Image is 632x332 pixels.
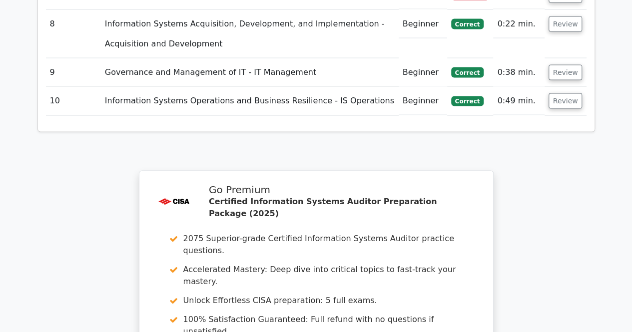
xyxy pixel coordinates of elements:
[549,16,583,31] button: Review
[46,86,101,115] td: 10
[399,58,447,86] td: Beginner
[493,9,544,38] td: 0:22 min.
[399,9,447,38] td: Beginner
[101,58,399,86] td: Governance and Management of IT - IT Management
[101,86,399,115] td: Information Systems Operations and Business Resilience - IS Operations
[493,86,544,115] td: 0:49 min.
[451,96,484,106] span: Correct
[493,58,544,86] td: 0:38 min.
[101,9,399,58] td: Information Systems Acquisition, Development, and Implementation - Acquisition and Development
[549,64,583,80] button: Review
[451,67,484,77] span: Correct
[451,18,484,28] span: Correct
[46,9,101,58] td: 8
[399,86,447,115] td: Beginner
[549,93,583,108] button: Review
[46,58,101,86] td: 9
